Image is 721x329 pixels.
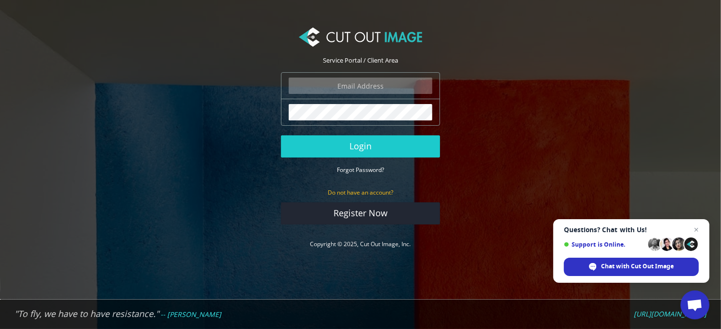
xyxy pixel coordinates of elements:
[281,202,440,224] a: Register Now
[328,188,393,197] small: Do not have an account?
[601,262,674,271] span: Chat with Cut Out Image
[310,240,411,248] a: Copyright © 2025, Cut Out Image, Inc.
[160,310,221,319] em: -- [PERSON_NAME]
[323,56,398,65] span: Service Portal / Client Area
[564,226,699,234] span: Questions? Chat with Us!
[289,78,432,94] input: Email Address
[564,258,699,276] span: Chat with Cut Out Image
[681,290,709,319] a: Open chat
[634,309,707,318] em: [URL][DOMAIN_NAME]
[299,27,422,47] img: Cut Out Image
[281,135,440,158] button: Login
[14,308,159,319] em: "To fly, we have to have resistance."
[634,310,707,318] a: [URL][DOMAIN_NAME]
[564,241,645,248] span: Support is Online.
[337,165,384,174] a: Forgot Password?
[337,166,384,174] small: Forgot Password?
